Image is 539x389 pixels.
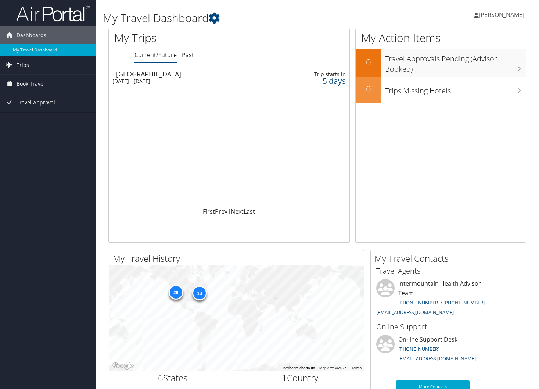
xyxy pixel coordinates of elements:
span: Book Travel [17,75,45,93]
div: [GEOGRAPHIC_DATA] [116,71,269,77]
h3: Travel Agents [376,266,489,276]
h2: My Travel History [113,252,364,265]
h2: States [115,372,231,384]
span: Map data ©2025 [319,366,347,370]
div: [DATE] - [DATE] [112,78,266,85]
a: Terms (opens in new tab) [351,366,362,370]
h1: My Trips [114,30,244,46]
div: Trip starts in [294,71,346,78]
span: Trips [17,56,29,74]
a: First [203,207,215,215]
a: [EMAIL_ADDRESS][DOMAIN_NAME] [398,355,476,362]
img: Google [111,361,135,371]
div: 13 [192,286,207,300]
h3: Travel Approvals Pending (Advisor Booked) [385,50,526,74]
a: 0Travel Approvals Pending (Advisor Booked) [356,49,526,77]
h3: Trips Missing Hotels [385,82,526,96]
a: Current/Future [134,51,177,59]
a: [PHONE_NUMBER] / [PHONE_NUMBER] [398,299,485,306]
span: Dashboards [17,26,46,44]
h3: Online Support [376,322,489,332]
h1: My Action Items [356,30,526,46]
a: Last [244,207,255,215]
div: 5 days [294,78,346,84]
button: Keyboard shortcuts [283,365,315,371]
li: On-line Support Desk [373,335,493,365]
span: 1 [282,372,287,384]
span: Travel Approval [17,93,55,112]
h2: My Travel Contacts [374,252,495,265]
a: [EMAIL_ADDRESS][DOMAIN_NAME] [376,309,454,315]
h2: 0 [356,56,381,68]
li: Intermountain Health Advisor Team [373,279,493,318]
a: Past [182,51,194,59]
a: Prev [215,207,227,215]
span: [PERSON_NAME] [479,11,524,19]
a: 1 [227,207,231,215]
a: [PERSON_NAME] [474,4,532,26]
a: Open this area in Google Maps (opens a new window) [111,361,135,371]
a: 0Trips Missing Hotels [356,77,526,103]
h1: My Travel Dashboard [103,10,389,26]
div: 29 [168,285,183,300]
img: airportal-logo.png [16,5,90,22]
a: [PHONE_NUMBER] [398,346,439,352]
span: 6 [158,372,163,384]
h2: 0 [356,83,381,95]
a: Next [231,207,244,215]
h2: Country [242,372,359,384]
